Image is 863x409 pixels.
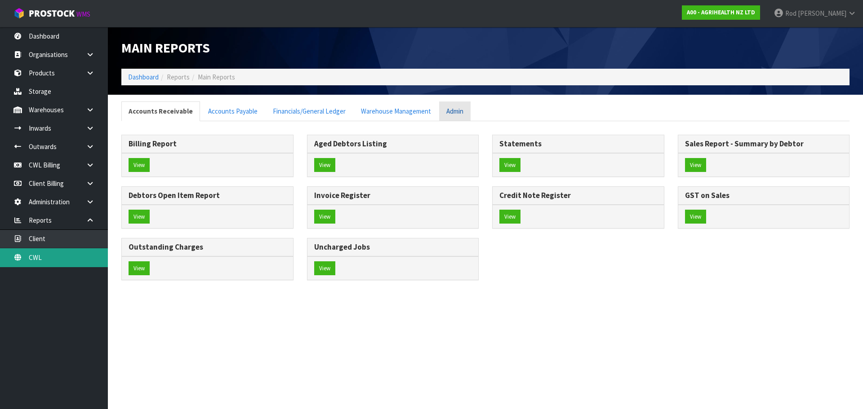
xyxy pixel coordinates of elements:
button: View [129,210,150,224]
a: Dashboard [128,73,159,81]
button: View [499,210,520,224]
h3: Uncharged Jobs [314,243,472,251]
span: Main Reports [198,73,235,81]
h3: Invoice Register [314,191,472,200]
h3: Aged Debtors Listing [314,140,472,148]
a: Accounts Receivable [121,101,200,121]
a: Warehouse Management [354,101,438,121]
button: View [314,158,335,172]
span: Main Reports [121,39,210,56]
a: Admin [439,101,471,121]
button: View [685,210,706,224]
span: ProStock [29,8,75,19]
a: View [129,158,150,172]
strong: A00 - AGRIHEALTH NZ LTD [687,9,755,16]
h3: Credit Note Register [499,191,657,200]
h3: Debtors Open Item Report [129,191,286,200]
a: A00 - AGRIHEALTH NZ LTD [682,5,760,20]
h3: Statements [499,140,657,148]
img: cube-alt.png [13,8,25,19]
button: View [499,158,520,172]
h3: GST on Sales [685,191,843,200]
small: WMS [76,10,90,18]
button: View [685,158,706,172]
span: Reports [167,73,190,81]
h3: Sales Report - Summary by Debtor [685,140,843,148]
span: [PERSON_NAME] [798,9,846,18]
h3: Outstanding Charges [129,243,286,251]
button: View [129,261,150,276]
button: View [314,210,335,224]
span: Rod [785,9,796,18]
a: Financials/General Ledger [266,101,353,121]
h3: Billing Report [129,140,286,148]
button: View [314,261,335,276]
a: Accounts Payable [201,101,265,121]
